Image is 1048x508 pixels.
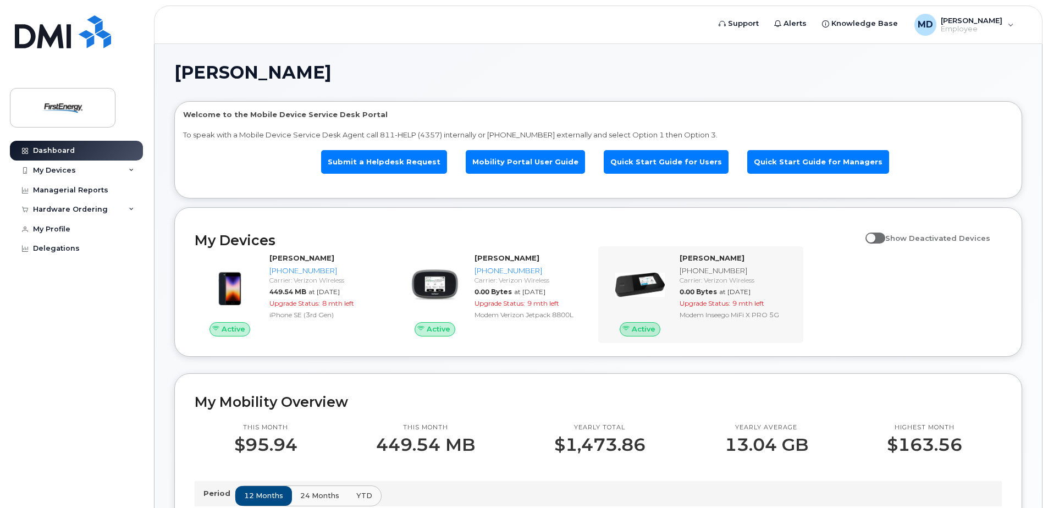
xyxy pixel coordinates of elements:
[300,490,339,501] span: 24 months
[732,299,764,307] span: 9 mth left
[680,310,792,319] div: Modem Inseego MiFi X PRO 5G
[680,253,744,262] strong: [PERSON_NAME]
[269,266,382,276] div: [PHONE_NUMBER]
[269,275,382,285] div: Carrier: Verizon Wireless
[885,234,990,242] span: Show Deactivated Devices
[269,310,382,319] div: iPhone SE (3rd Gen)
[680,299,730,307] span: Upgrade Status:
[475,275,587,285] div: Carrier: Verizon Wireless
[725,423,808,432] p: Yearly average
[308,288,340,296] span: at [DATE]
[203,488,235,499] p: Period
[475,288,512,296] span: 0.00 Bytes
[322,299,354,307] span: 8 mth left
[400,253,592,336] a: Active[PERSON_NAME][PHONE_NUMBER]Carrier: Verizon Wireless0.00 Bytesat [DATE]Upgrade Status:9 mth...
[195,232,860,249] h2: My Devices
[747,150,889,174] a: Quick Start Guide for Managers
[887,435,962,455] p: $163.56
[680,275,792,285] div: Carrier: Verizon Wireless
[195,253,387,336] a: Active[PERSON_NAME][PHONE_NUMBER]Carrier: Verizon Wireless449.54 MBat [DATE]Upgrade Status:8 mth ...
[632,324,655,334] span: Active
[554,423,646,432] p: Yearly total
[321,150,447,174] a: Submit a Helpdesk Request
[604,150,729,174] a: Quick Start Guide for Users
[195,394,1002,410] h2: My Mobility Overview
[680,288,717,296] span: 0.00 Bytes
[269,288,306,296] span: 449.54 MB
[1000,460,1040,500] iframe: Messenger Launcher
[174,64,332,81] span: [PERSON_NAME]
[376,435,475,455] p: 449.54 MB
[222,324,245,334] span: Active
[725,435,808,455] p: 13.04 GB
[475,266,587,276] div: [PHONE_NUMBER]
[719,288,751,296] span: at [DATE]
[356,490,372,501] span: YTD
[514,288,545,296] span: at [DATE]
[376,423,475,432] p: This month
[183,109,1013,120] p: Welcome to the Mobile Device Service Desk Portal
[234,435,297,455] p: $95.94
[614,258,666,311] img: image20231002-3703462-1820iw.jpeg
[269,299,320,307] span: Upgrade Status:
[183,130,1013,140] p: To speak with a Mobile Device Service Desk Agent call 811-HELP (4357) internally or [PHONE_NUMBER...
[680,266,792,276] div: [PHONE_NUMBER]
[887,423,962,432] p: Highest month
[605,253,797,336] a: Active[PERSON_NAME][PHONE_NUMBER]Carrier: Verizon Wireless0.00 Bytesat [DATE]Upgrade Status:9 mth...
[203,258,256,311] img: image20231002-3703462-1angbar.jpeg
[234,423,297,432] p: This month
[427,324,450,334] span: Active
[865,228,874,236] input: Show Deactivated Devices
[409,258,461,311] img: image20231002-3703462-zs44o9.jpeg
[466,150,585,174] a: Mobility Portal User Guide
[554,435,646,455] p: $1,473.86
[527,299,559,307] span: 9 mth left
[475,310,587,319] div: Modem Verizon Jetpack 8800L
[269,253,334,262] strong: [PERSON_NAME]
[475,299,525,307] span: Upgrade Status:
[475,253,539,262] strong: [PERSON_NAME]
